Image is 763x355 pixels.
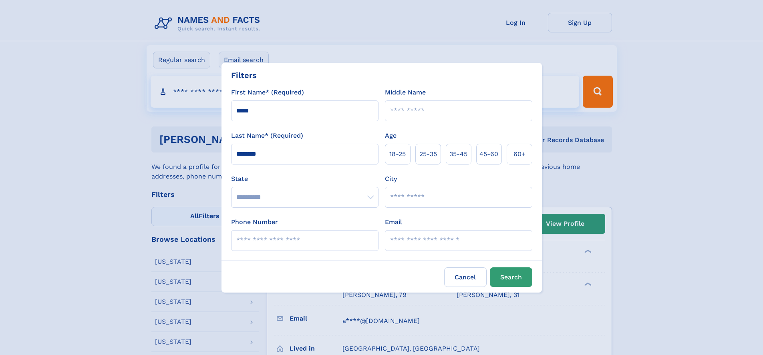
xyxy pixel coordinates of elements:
[479,149,498,159] span: 45‑60
[231,174,378,184] label: State
[419,149,437,159] span: 25‑35
[231,69,257,81] div: Filters
[231,88,304,97] label: First Name* (Required)
[513,149,525,159] span: 60+
[231,217,278,227] label: Phone Number
[231,131,303,140] label: Last Name* (Required)
[385,131,397,140] label: Age
[449,149,467,159] span: 35‑45
[389,149,406,159] span: 18‑25
[385,88,426,97] label: Middle Name
[490,267,532,287] button: Search
[385,174,397,184] label: City
[385,217,402,227] label: Email
[444,267,487,287] label: Cancel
